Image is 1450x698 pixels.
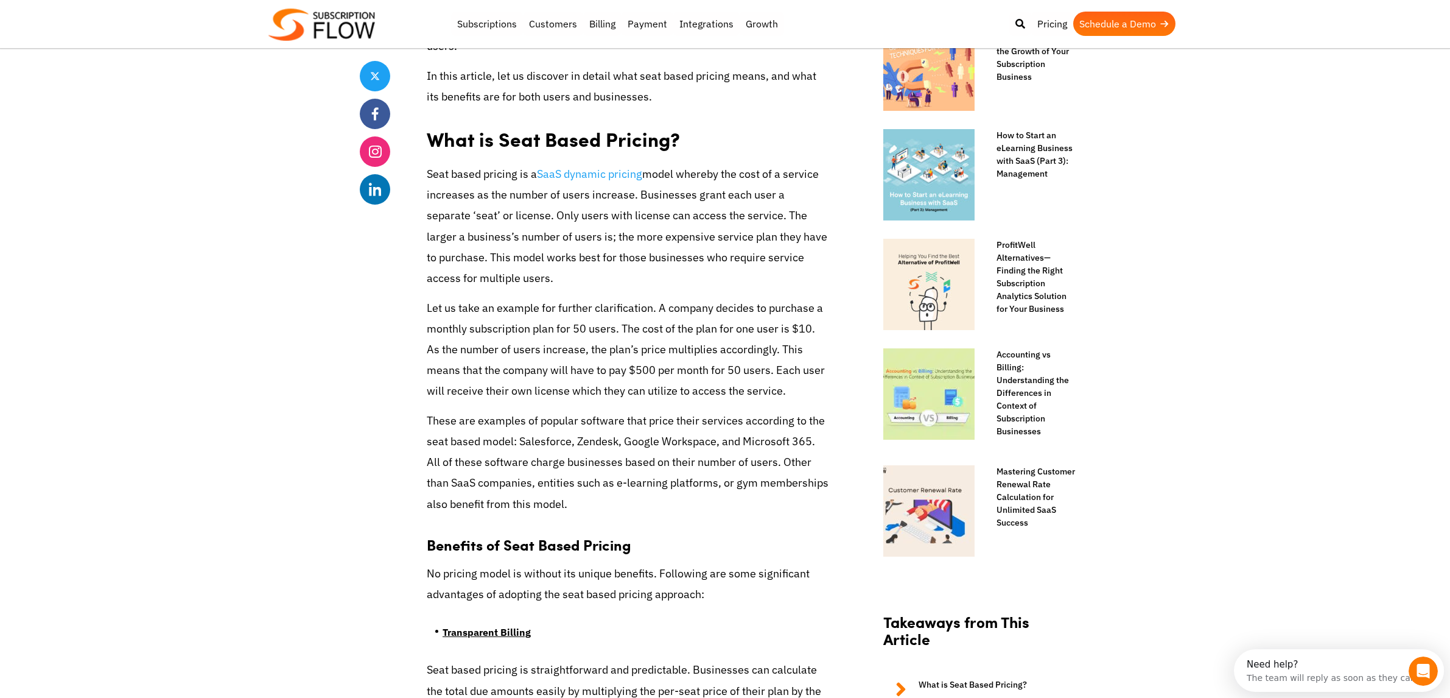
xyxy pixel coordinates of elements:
[673,12,740,36] a: Integrations
[984,465,1078,529] a: Mastering Customer Renewal Rate Calculation for Unlimited SaaS Success
[1409,657,1438,686] iframe: Intercom live chat
[427,164,828,289] p: Seat based pricing is a model whereby the cost of a service increases as the number of users incr...
[1234,649,1444,692] iframe: Intercom live chat discovery launcher
[5,5,218,38] div: Open Intercom Messenger
[583,12,622,36] a: Billing
[268,9,375,41] img: Subscriptionflow
[740,12,784,36] a: Growth
[883,19,975,111] img: Lead-Generation-Strategies-to-Boost-Your-SaaS-Company's-Growth
[13,20,182,33] div: The team will reply as soon as they can
[984,19,1078,83] a: Lead Generation Hacks to Skyrocket the Growth of Your Subscription Business
[1031,12,1073,36] a: Pricing
[427,66,828,107] p: In this article, let us discover in detail what seat based pricing means, and what its benefits a...
[883,348,975,440] img: Accounting vs Billing
[427,523,828,554] h3: Benefits of Seat Based Pricing
[427,116,828,154] h2: What is Seat Based Pricing?
[451,12,523,36] a: Subscriptions
[883,239,975,330] img: profitwell alternative
[537,167,642,181] a: SaaS dynamic pricing
[883,465,975,557] img: Customer renewal rate
[984,129,1078,180] a: How to Start an eLearning Business with SaaS (Part 3): Management
[427,298,828,402] p: Let us take an example for further clarification. A company decides to purchase a monthly subscri...
[443,626,531,638] strong: Transparent Billing
[523,12,583,36] a: Customers
[427,563,828,605] p: No pricing model is without its unique benefits. Following are some significant advantages of ado...
[13,10,182,20] div: Need help?
[883,129,975,220] img: eLearning-Business-with-SaaS-Management
[1073,12,1175,36] a: Schedule a Demo
[427,411,828,515] p: These are examples of popular software that price their services according to the seat based mode...
[984,348,1078,438] a: Accounting vs Billing: Understanding the Differences in Context of Subscription Businesses
[622,12,673,36] a: Payment
[883,613,1078,661] h2: Takeaways from This Article
[984,239,1078,316] a: ProfitWell Alternatives—Finding the Right Subscription Analytics Solution for Your Business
